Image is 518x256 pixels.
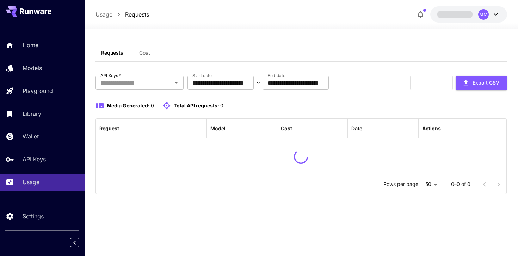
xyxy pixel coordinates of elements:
button: Collapse sidebar [70,238,79,247]
div: MM [478,9,489,20]
p: Library [23,110,41,118]
label: End date [267,73,285,79]
span: Requests [101,50,123,56]
span: Total API requests: [174,102,219,108]
p: ~ [256,79,260,87]
div: Actions [422,125,441,131]
p: Usage [23,178,39,186]
span: Media Generated: [107,102,150,108]
a: Requests [125,10,149,19]
p: Models [23,64,42,72]
div: Model [210,125,226,131]
div: 50 [423,179,440,189]
label: API Keys [100,73,121,79]
div: Collapse sidebar [75,236,85,249]
p: Playground [23,87,53,95]
div: Date [351,125,362,131]
label: Start date [192,73,212,79]
p: Settings [23,212,44,220]
button: Export CSV [456,76,507,90]
p: API Keys [23,155,46,163]
span: 0 [151,102,154,108]
a: Usage [95,10,112,19]
div: Cost [281,125,292,131]
button: Open [171,78,181,88]
p: Rows per page: [383,181,420,188]
span: 0 [220,102,223,108]
div: Request [99,125,119,131]
nav: breadcrumb [95,10,149,19]
span: Cost [139,50,150,56]
p: 0–0 of 0 [451,181,470,188]
p: Wallet [23,132,39,141]
button: MM [430,6,507,23]
p: Home [23,41,38,49]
